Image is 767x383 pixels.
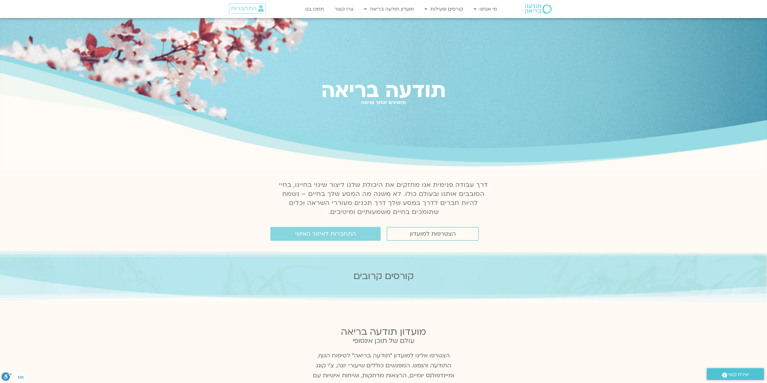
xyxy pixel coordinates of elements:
[361,3,417,15] a: מועדון תודעה בריאה
[707,368,764,380] a: יצירת קשר
[295,231,356,237] span: התחברות לאיזור האישי
[410,231,456,237] span: הצטרפות למועדון
[231,5,256,12] span: התחברות
[471,3,500,15] a: מי אנחנו
[422,3,466,15] a: קורסים ופעילות
[525,5,552,14] img: תודעה בריאה
[332,3,357,15] a: צרו קשר
[387,227,479,241] a: הצטרפות למועדון
[727,371,749,379] span: יצירת קשר
[270,227,381,241] a: התחברות לאיזור האישי
[311,337,456,345] h2: עולם של תוכן אינסופי
[196,271,571,281] h2: קורסים קרובים
[311,327,456,337] h2: מועדון תודעה בריאה
[276,181,492,217] p: דרך עבודה פנימית אנו מחזקים את היכולת שלנו ליצור שינוי בחיינו, בחיי הסובבים אותנו ובעולם כולו. לא...
[229,3,266,14] a: התחברות
[302,3,327,15] a: תמכו בנו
